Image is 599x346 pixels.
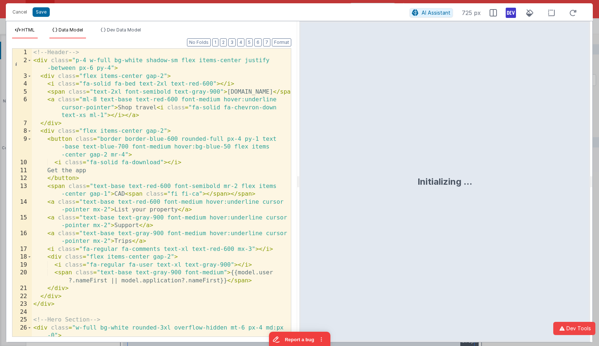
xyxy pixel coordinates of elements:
div: 14 [12,198,32,214]
div: 23 [12,300,32,308]
div: 17 [12,245,32,253]
div: 16 [12,230,32,245]
div: 3 [12,72,32,80]
span: Data Model [59,27,83,33]
button: AI Assistant [409,8,453,18]
div: 9 [12,135,32,159]
div: 4 [12,80,32,88]
div: 12 [12,174,32,183]
span: Dev Data Model [107,27,141,33]
div: 25 [12,316,32,324]
div: 19 [12,261,32,269]
span: AI Assistant [422,10,450,16]
div: 1 [12,49,32,57]
div: 10 [12,159,32,167]
button: No Folds [187,38,211,46]
div: 20 [12,269,32,285]
span: 725 px [462,8,481,17]
div: 6 [12,96,32,120]
button: Cancel [9,7,31,17]
button: Save [33,7,50,17]
button: 5 [246,38,253,46]
div: 15 [12,214,32,230]
div: 5 [12,88,32,96]
div: 21 [12,285,32,293]
button: 2 [220,38,227,46]
div: 11 [12,167,32,175]
div: 24 [12,308,32,316]
div: 13 [12,183,32,198]
button: Format [272,38,291,46]
div: 22 [12,293,32,301]
button: 4 [237,38,244,46]
div: Initializing ... [418,176,472,188]
button: Dev Tools [553,322,595,335]
button: 7 [263,38,270,46]
button: 3 [228,38,236,46]
div: 18 [12,253,32,261]
button: 1 [212,38,218,46]
button: 6 [254,38,262,46]
div: 7 [12,120,32,128]
span: HTML [22,27,35,33]
div: 2 [12,57,32,72]
div: 26 [12,324,32,340]
div: 8 [12,127,32,135]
